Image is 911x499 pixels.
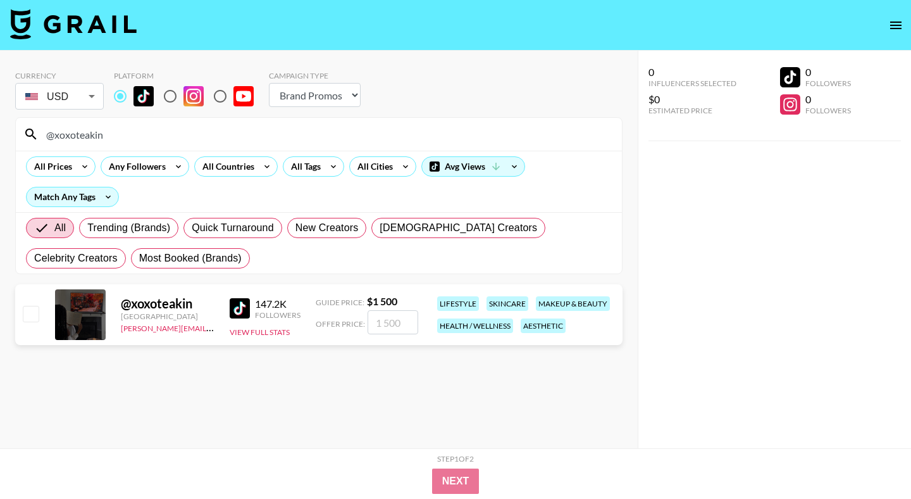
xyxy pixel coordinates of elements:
[54,220,66,236] span: All
[368,310,418,334] input: 1 500
[805,93,851,106] div: 0
[316,319,365,329] span: Offer Price:
[380,220,537,236] span: [DEMOGRAPHIC_DATA] Creators
[848,436,896,484] iframe: Drift Widget Chat Controller
[18,85,101,108] div: USD
[255,298,301,310] div: 147.2K
[422,157,524,176] div: Avg Views
[233,86,254,106] img: YouTube
[230,327,290,337] button: View Full Stats
[139,251,242,266] span: Most Booked (Brands)
[121,312,214,321] div: [GEOGRAPHIC_DATA]
[230,298,250,319] img: TikTok
[192,220,274,236] span: Quick Turnaround
[114,71,264,80] div: Platform
[316,298,364,307] span: Guide Price:
[101,157,168,176] div: Any Followers
[805,79,851,88] div: Followers
[805,106,851,115] div: Followers
[883,13,908,38] button: open drawer
[39,124,614,144] input: Search by User Name
[269,71,361,80] div: Campaign Type
[133,86,154,106] img: TikTok
[648,93,736,106] div: $0
[34,251,118,266] span: Celebrity Creators
[432,469,480,494] button: Next
[121,321,368,333] a: [PERSON_NAME][EMAIL_ADDRESS][PERSON_NAME][DOMAIN_NAME]
[27,157,75,176] div: All Prices
[15,71,104,80] div: Currency
[27,187,118,206] div: Match Any Tags
[283,157,323,176] div: All Tags
[183,86,204,106] img: Instagram
[437,296,479,311] div: lifestyle
[255,310,301,320] div: Followers
[121,296,214,312] div: @ xoxoteakin
[10,9,137,39] img: Grail Talent
[521,319,566,333] div: aesthetic
[648,106,736,115] div: Estimated Price
[87,220,170,236] span: Trending (Brands)
[195,157,257,176] div: All Countries
[437,454,474,464] div: Step 1 of 2
[437,319,513,333] div: health / wellness
[350,157,395,176] div: All Cities
[536,296,610,311] div: makeup & beauty
[367,295,397,307] strong: $ 1 500
[486,296,528,311] div: skincare
[648,66,736,79] div: 0
[805,66,851,79] div: 0
[295,220,359,236] span: New Creators
[648,79,736,88] div: Influencers Selected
